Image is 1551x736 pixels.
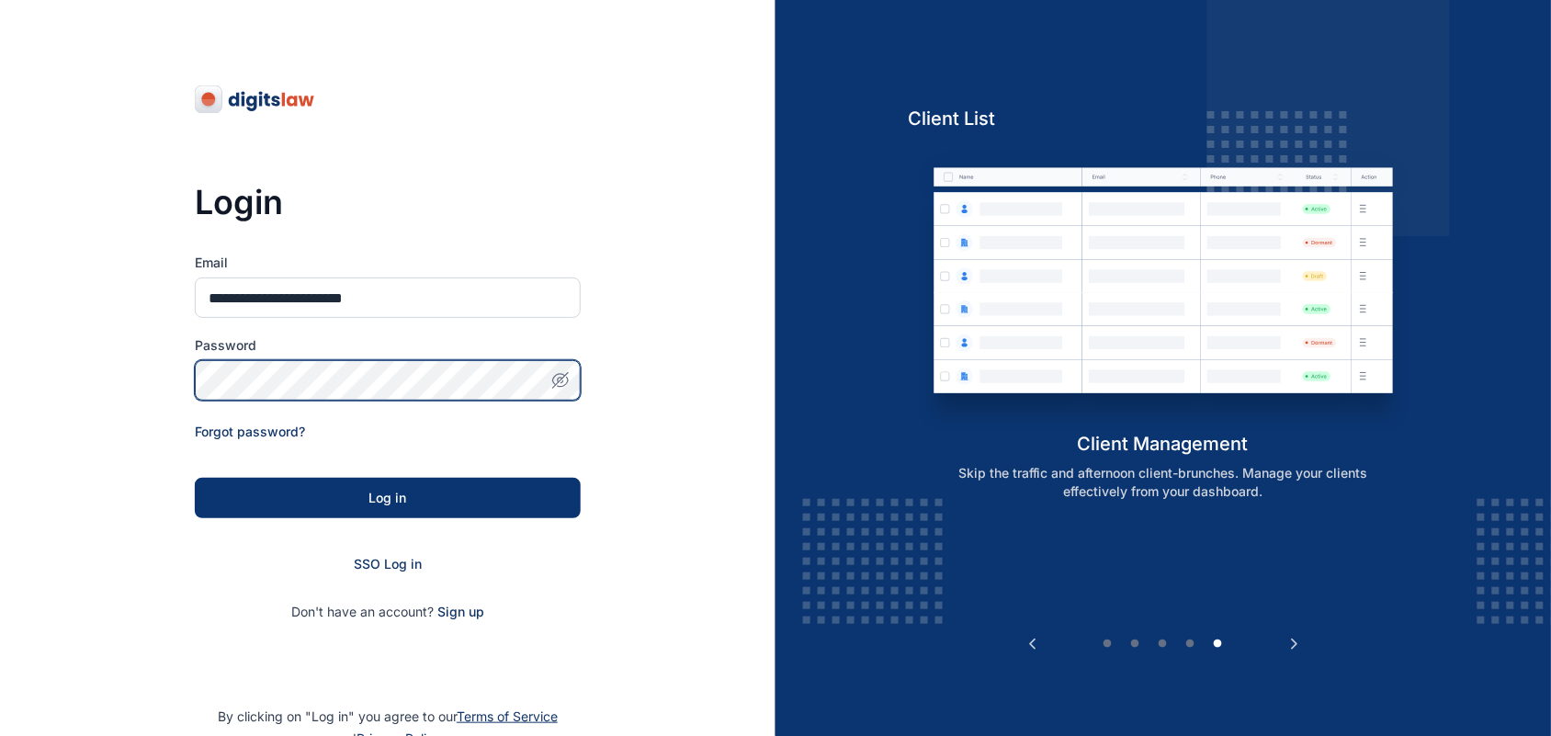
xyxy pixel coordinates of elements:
p: Skip the traffic and afternoon client-brunches. Manage your clients effectively from your dashboard. [928,464,1398,501]
div: Log in [224,489,551,507]
a: SSO Log in [354,556,422,572]
button: 5 [1209,635,1228,653]
button: 2 [1126,635,1145,653]
img: client-management.svg [909,145,1419,431]
span: Sign up [437,603,484,621]
a: Forgot password? [195,424,305,439]
label: Email [195,254,581,272]
a: Sign up [437,604,484,619]
p: Don't have an account? [195,603,581,621]
button: 4 [1182,635,1200,653]
button: Log in [195,478,581,518]
h5: Client List [909,106,1419,131]
button: 1 [1099,635,1117,653]
a: Terms of Service [457,708,558,724]
h5: client management [909,431,1419,457]
button: 3 [1154,635,1172,653]
label: Password [195,336,581,355]
img: digitslaw-logo [195,85,316,114]
button: Next [1285,635,1304,653]
h3: Login [195,184,581,221]
button: Previous [1024,635,1042,653]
